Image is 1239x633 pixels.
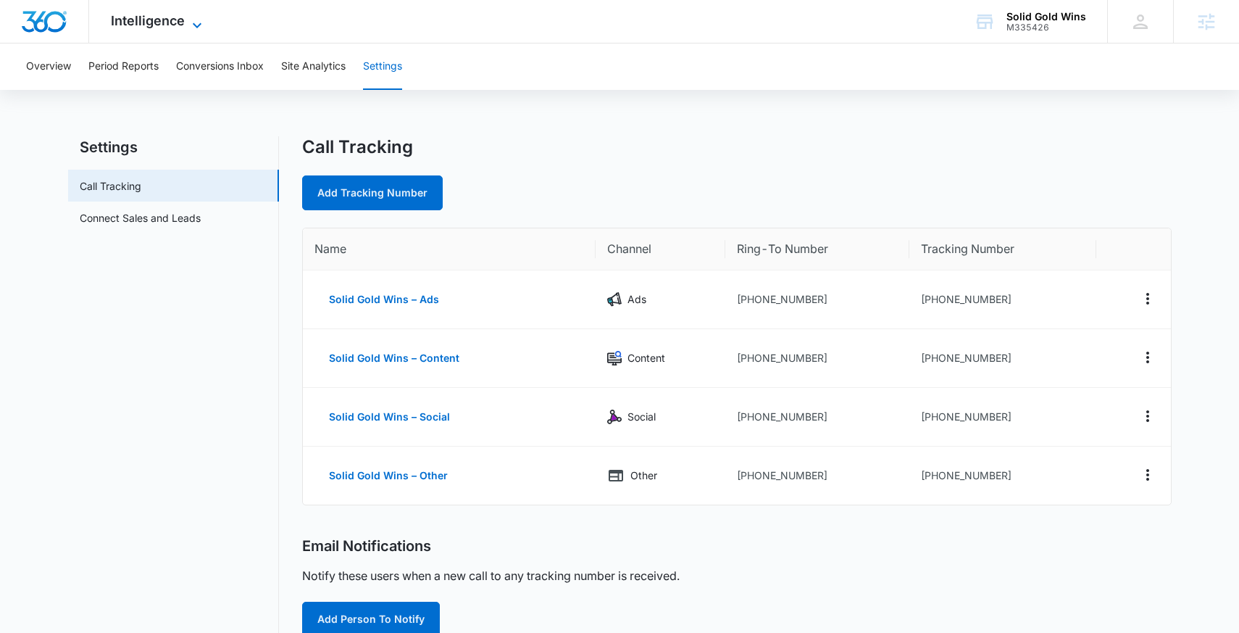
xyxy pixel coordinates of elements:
[1136,405,1159,428] button: Actions
[314,458,462,493] button: Solid Gold Wins – Other
[303,228,596,270] th: Name
[909,270,1096,329] td: [PHONE_NUMBER]
[725,228,909,270] th: Ring-To Number
[1006,22,1086,33] div: account id
[314,341,474,376] button: Solid Gold Wins – Content
[176,44,264,90] button: Conversions Inbox
[909,447,1096,505] td: [PHONE_NUMBER]
[1006,11,1086,22] div: account name
[88,44,159,90] button: Period Reports
[80,210,201,226] a: Connect Sales and Leads
[1136,346,1159,369] button: Actions
[80,178,141,194] a: Call Tracking
[725,447,909,505] td: [PHONE_NUMBER]
[725,270,909,329] td: [PHONE_NUMBER]
[302,136,413,158] h1: Call Tracking
[111,13,185,28] span: Intelligence
[1136,463,1159,487] button: Actions
[26,44,71,90] button: Overview
[281,44,346,90] button: Site Analytics
[314,282,454,317] button: Solid Gold Wins – Ads
[607,410,622,424] img: Social
[630,468,657,484] p: Other
[607,351,622,365] img: Content
[1136,287,1159,310] button: Actions
[302,567,680,584] p: Notify these users when a new call to any tracking number is received.
[627,291,646,307] p: Ads
[627,409,656,425] p: Social
[725,329,909,388] td: [PHONE_NUMBER]
[627,350,665,366] p: Content
[302,537,431,555] h2: Email Notifications
[909,329,1096,388] td: [PHONE_NUMBER]
[68,136,279,158] h2: Settings
[596,228,726,270] th: Channel
[909,388,1096,447] td: [PHONE_NUMBER]
[909,228,1096,270] th: Tracking Number
[314,400,464,434] button: Solid Gold Wins – Social
[607,292,622,307] img: Ads
[363,44,402,90] button: Settings
[725,388,909,447] td: [PHONE_NUMBER]
[302,175,443,210] a: Add Tracking Number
